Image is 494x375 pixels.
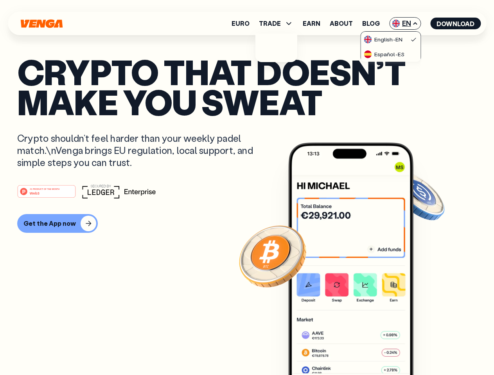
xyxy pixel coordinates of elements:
div: English - EN [364,36,402,43]
a: About [330,20,353,27]
img: flag-uk [392,20,400,27]
a: #1 PRODUCT OF THE MONTHWeb3 [17,189,76,200]
div: Get the App now [23,220,76,227]
img: flag-es [364,50,372,58]
p: Crypto that doesn’t make you sweat [17,57,477,116]
a: Get the App now [17,214,477,233]
img: Bitcoin [237,221,308,291]
a: Blog [362,20,380,27]
span: EN [389,17,421,30]
a: Euro [232,20,250,27]
img: USDC coin [390,168,446,224]
p: Crypto shouldn’t feel harder than your weekly padel match.\nVenga brings EU regulation, local sup... [17,132,264,169]
div: Español - ES [364,50,404,58]
tspan: #1 PRODUCT OF THE MONTH [30,187,59,190]
svg: Home [20,19,63,28]
span: TRADE [259,19,293,28]
a: flag-esEspañol-ES [361,46,420,61]
tspan: Web3 [30,191,40,195]
button: Get the App now [17,214,98,233]
button: Download [430,18,481,29]
a: Earn [303,20,320,27]
span: TRADE [259,20,281,27]
img: flag-uk [364,36,372,43]
a: flag-ukEnglish-EN [361,32,420,46]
